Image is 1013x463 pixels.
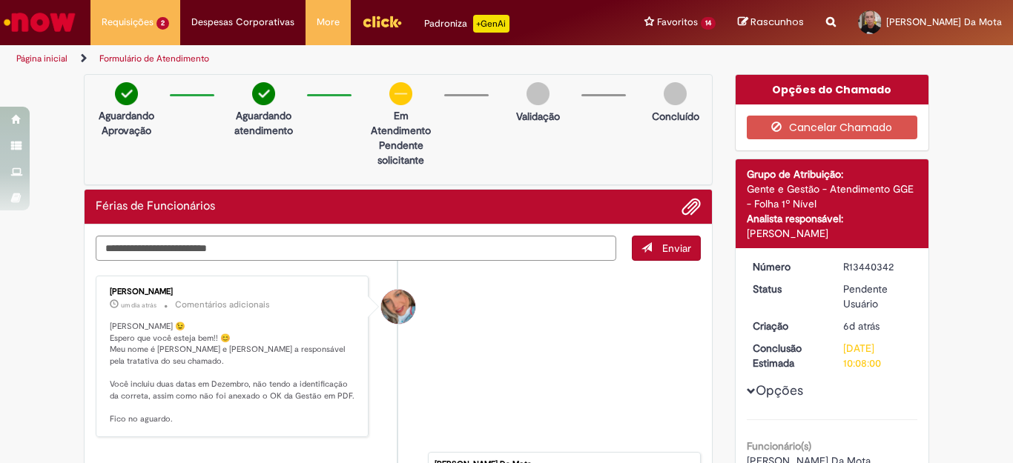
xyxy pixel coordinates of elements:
span: [PERSON_NAME] Da Mota [886,16,1002,28]
a: Formulário de Atendimento [99,53,209,64]
span: um dia atrás [121,301,156,310]
dt: Conclusão Estimada [742,341,833,370]
img: circle-minus.png [389,82,412,105]
textarea: Digite sua mensagem aqui... [96,236,616,261]
p: Pendente solicitante [365,138,437,167]
ul: Trilhas de página [11,45,664,73]
div: [DATE] 10:08:00 [843,341,912,370]
div: 22/08/2025 15:07:57 [843,319,912,333]
p: +GenAi [473,15,509,33]
a: Página inicial [16,53,67,64]
p: Aguardando atendimento [228,108,300,138]
a: Rascunhos [738,16,804,30]
img: img-circle-grey.png [527,82,550,105]
p: Aguardando Aprovação [90,108,162,138]
span: 14 [701,17,716,30]
div: [PERSON_NAME] [747,226,918,241]
span: Requisições [102,15,154,30]
time: 26/08/2025 16:28:08 [121,301,156,310]
span: Favoritos [657,15,698,30]
small: Comentários adicionais [175,299,270,311]
p: [PERSON_NAME] 😉 Espero que você esteja bem!! 😊 Meu nome é [PERSON_NAME] e [PERSON_NAME] a respons... [110,321,357,425]
img: ServiceNow [1,7,78,37]
div: R13440342 [843,259,912,274]
p: Validação [516,109,560,124]
span: 6d atrás [843,319,880,333]
dt: Criação [742,319,833,333]
b: Funcionário(s) [747,439,811,453]
div: Grupo de Atribuição: [747,167,918,181]
span: Enviar [662,242,691,255]
h2: Férias de Funcionários Histórico de tíquete [96,200,215,213]
span: Rascunhos [750,15,804,29]
p: Concluído [652,109,699,124]
time: 22/08/2025 15:07:57 [843,319,880,333]
div: [PERSON_NAME] [110,287,357,296]
button: Adicionar anexos [682,197,701,216]
dt: Status [742,282,833,296]
span: Despesas Corporativas [191,15,294,30]
img: check-circle-green.png [115,82,138,105]
div: Analista responsável: [747,211,918,226]
span: 2 [156,17,169,30]
span: More [317,15,340,30]
button: Enviar [632,236,701,261]
img: check-circle-green.png [252,82,275,105]
img: click_logo_yellow_360x200.png [362,10,402,33]
div: Padroniza [424,15,509,33]
img: img-circle-grey.png [664,82,687,105]
dt: Número [742,259,833,274]
div: Gente e Gestão - Atendimento GGE - Folha 1º Nível [747,181,918,211]
div: Jacqueline Andrade Galani [381,290,415,324]
button: Cancelar Chamado [747,116,918,139]
div: Pendente Usuário [843,282,912,311]
div: Opções do Chamado [736,75,929,104]
p: Em Atendimento [365,108,437,138]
